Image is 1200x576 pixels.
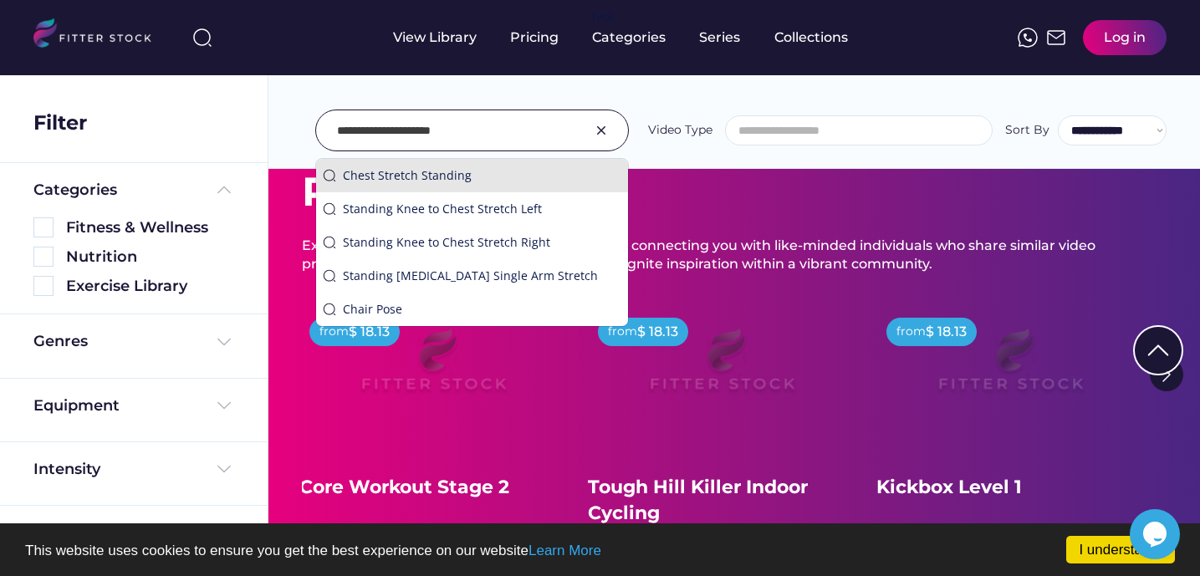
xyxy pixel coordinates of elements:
div: Nutrition [66,247,234,268]
div: Exercise Library [66,276,234,297]
div: Standing Knee to Chest Stretch Left [343,201,621,217]
div: Intensity [33,459,100,480]
img: Frame%2051.svg [1046,28,1066,48]
img: Frame%20%284%29.svg [214,459,234,479]
img: search-normal%203.svg [192,28,212,48]
img: Frame%2079%20%281%29.svg [903,308,1117,428]
div: Tough Hill Killer Indoor Cycling [588,475,855,527]
img: search-normal.svg [323,169,336,182]
div: Video Type [648,122,712,139]
div: Log in [1104,28,1146,47]
div: Sort By [1005,122,1049,139]
div: Core Workout Stage 2 [299,475,567,501]
div: Standing Knee to Chest Stretch Right [343,234,621,251]
div: Skills [33,522,75,543]
img: Frame%2079%20%281%29.svg [326,308,540,428]
div: View Library [393,28,477,47]
img: Rectangle%205126.svg [33,276,54,296]
img: Group%201000002322%20%281%29.svg [1135,327,1182,374]
a: Learn More [529,543,601,558]
div: from [319,324,349,340]
div: Collections [774,28,848,47]
div: Standing [MEDICAL_DATA] Single Arm Stretch [343,268,621,284]
div: from [608,324,637,340]
p: This website uses cookies to ensure you get the best experience on our website [25,543,1175,558]
iframe: chat widget [1130,509,1183,559]
img: search-normal.svg [323,269,336,283]
img: LOGO.svg [33,18,166,53]
img: meteor-icons_whatsapp%20%281%29.svg [1018,28,1038,48]
div: Genres [33,331,88,352]
div: Fitness & Wellness [66,217,234,238]
div: Equipment [33,395,120,416]
img: search-normal.svg [323,202,336,216]
div: Chest Stretch Standing [343,167,621,184]
div: fvck [592,8,614,25]
div: Pricing [510,28,559,47]
img: Group%201000002326.svg [591,120,611,140]
img: Rectangle%205126.svg [33,217,54,237]
a: I understand! [1066,536,1175,563]
img: Rectangle%205126.svg [33,247,54,267]
div: Categories [592,28,666,47]
img: Frame%20%284%29.svg [214,332,234,352]
div: Chair Pose [343,301,621,318]
div: Filter [33,109,87,137]
div: Explore related videos tailored to your interests, connecting you with like-minded individuals wh... [302,237,1167,274]
div: Categories [33,180,117,201]
div: Series [699,28,741,47]
img: search-normal.svg [323,236,336,249]
img: Frame%20%285%29.svg [214,180,234,200]
img: search-normal.svg [323,303,336,316]
img: Frame%2079%20%281%29.svg [615,308,829,428]
div: Related videos [302,164,610,220]
img: Frame%20%284%29.svg [214,395,234,415]
div: Kickbox Level 1 [876,475,1144,501]
div: from [896,324,926,340]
